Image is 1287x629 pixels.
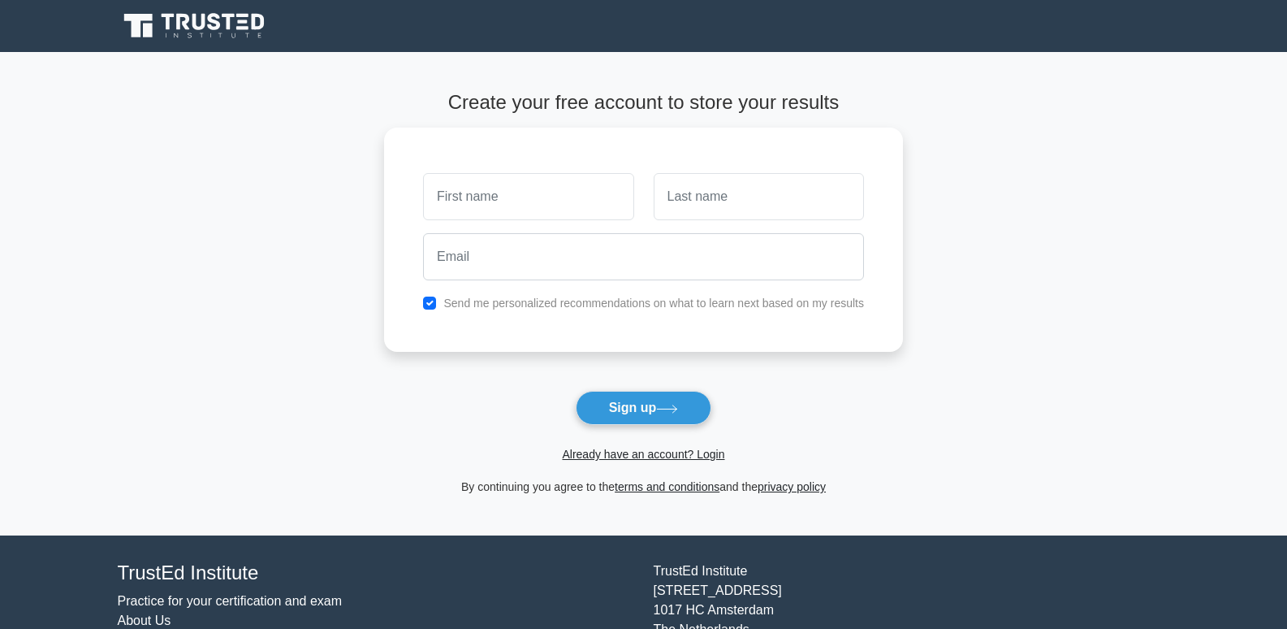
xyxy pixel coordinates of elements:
[374,477,913,497] div: By continuing you agree to the and the
[562,448,724,461] a: Already have an account? Login
[423,233,864,280] input: Email
[443,297,864,310] label: Send me personalized recommendations on what to learn next based on my results
[615,480,719,493] a: terms and conditions
[576,391,712,425] button: Sign up
[384,91,903,115] h4: Create your free account to store your results
[118,614,171,627] a: About Us
[423,173,633,220] input: First name
[758,480,826,493] a: privacy policy
[118,562,634,585] h4: TrustEd Institute
[654,173,864,220] input: Last name
[118,594,343,608] a: Practice for your certification and exam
